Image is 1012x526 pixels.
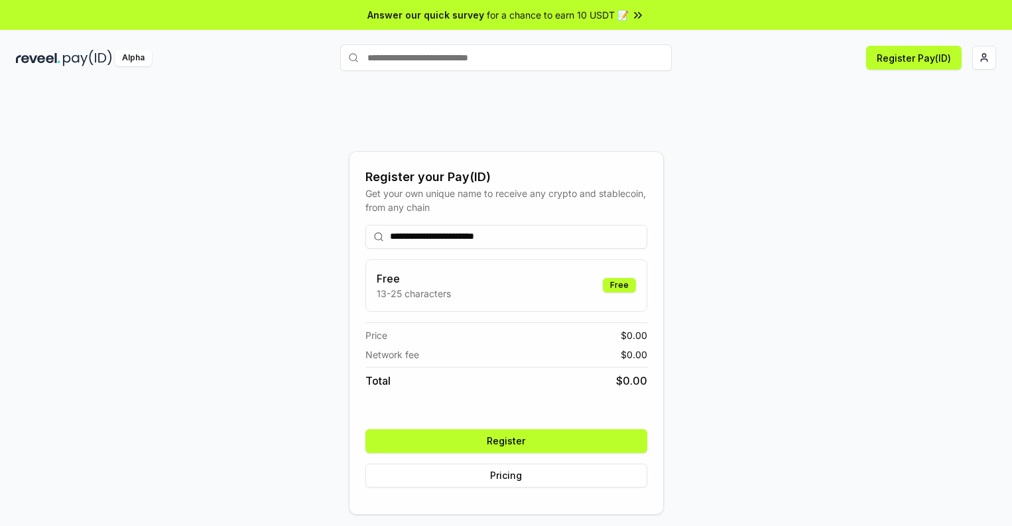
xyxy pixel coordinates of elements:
[115,50,152,66] div: Alpha
[365,429,647,453] button: Register
[377,287,451,300] p: 13-25 characters
[616,373,647,389] span: $ 0.00
[365,464,647,488] button: Pricing
[365,168,647,186] div: Register your Pay(ID)
[365,348,419,362] span: Network fee
[16,50,60,66] img: reveel_dark
[365,328,387,342] span: Price
[365,373,391,389] span: Total
[603,278,636,293] div: Free
[621,348,647,362] span: $ 0.00
[365,186,647,214] div: Get your own unique name to receive any crypto and stablecoin, from any chain
[367,8,484,22] span: Answer our quick survey
[377,271,451,287] h3: Free
[621,328,647,342] span: $ 0.00
[487,8,629,22] span: for a chance to earn 10 USDT 📝
[63,50,112,66] img: pay_id
[866,46,962,70] button: Register Pay(ID)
